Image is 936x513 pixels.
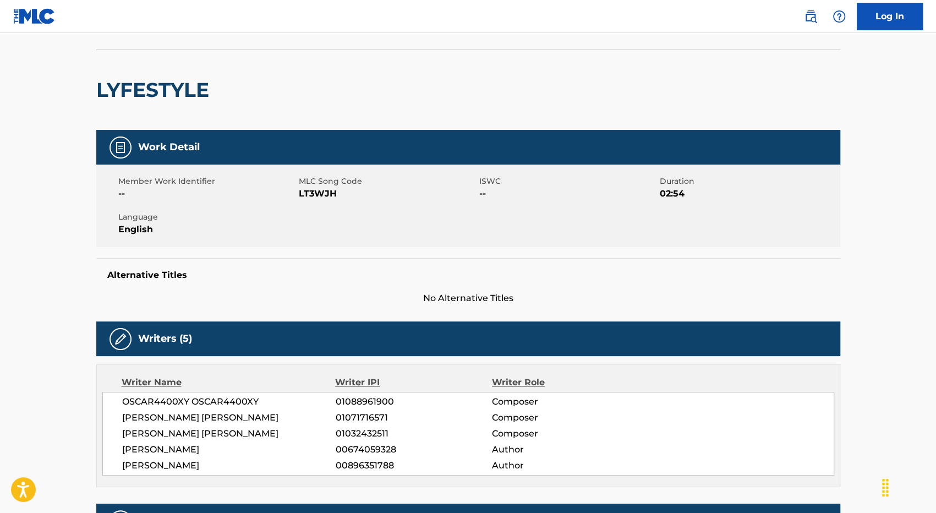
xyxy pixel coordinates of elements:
div: Writer Role [492,376,634,389]
span: -- [118,187,296,200]
img: help [833,10,846,23]
a: Log In [857,3,923,30]
span: 00674059328 [335,443,491,456]
img: Writers [114,332,127,346]
div: Help [828,6,850,28]
span: Language [118,211,296,223]
span: [PERSON_NAME] [PERSON_NAME] [122,411,336,424]
span: Composer [492,395,634,408]
span: Author [492,443,634,456]
h2: LYFESTYLE [96,78,215,102]
span: OSCAR4400XY OSCAR4400XY [122,395,336,408]
span: LT3WJH [299,187,477,200]
span: English [118,223,296,236]
span: [PERSON_NAME] [122,459,336,472]
span: [PERSON_NAME] [PERSON_NAME] [122,427,336,440]
a: Public Search [800,6,822,28]
span: [PERSON_NAME] [122,443,336,456]
span: MLC Song Code [299,176,477,187]
span: -- [479,187,657,200]
span: No Alternative Titles [96,292,840,305]
h5: Writers (5) [138,332,192,345]
span: 02:54 [660,187,838,200]
span: Composer [492,411,634,424]
img: Work Detail [114,141,127,154]
img: search [804,10,817,23]
h5: Work Detail [138,141,200,154]
img: MLC Logo [13,8,56,24]
span: Member Work Identifier [118,176,296,187]
span: 01032432511 [335,427,491,440]
div: Writer IPI [335,376,492,389]
span: Composer [492,427,634,440]
span: ISWC [479,176,657,187]
span: 00896351788 [335,459,491,472]
span: 01071716571 [335,411,491,424]
span: Author [492,459,634,472]
span: Duration [660,176,838,187]
iframe: Chat Widget [881,460,936,513]
span: 01088961900 [335,395,491,408]
h5: Alternative Titles [107,270,829,281]
div: Drag [877,471,894,504]
div: Writer Name [122,376,336,389]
